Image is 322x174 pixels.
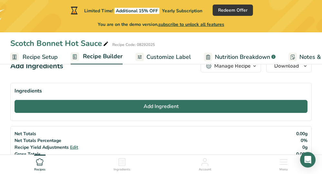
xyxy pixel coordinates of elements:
a: Recipe Builder [71,49,123,65]
button: Download [266,60,312,72]
span: Download [274,62,299,70]
button: Manage Recipe [201,60,261,72]
span: subscribe to unlock all features [158,21,224,27]
div: Add Ingredients [10,61,63,71]
div: Manage Recipe [214,62,251,70]
span: You are on the demo version, [98,21,224,28]
a: Account [199,155,211,172]
span: Net Totals [15,131,36,137]
span: Redeem Offer [218,7,247,14]
div: Recipe Code: 08292025 [112,42,155,48]
span: Customize Label [146,53,191,61]
span: Account [199,167,211,172]
span: Gross Totals [15,151,41,157]
span: 0.00g [296,151,307,157]
a: Ingredients [114,155,130,172]
span: Yearly Subscription [162,8,202,14]
a: Customize Label [136,50,191,64]
span: Recipe Setup [23,53,58,61]
span: Additional 15% OFF [115,8,159,14]
div: Scotch Bonnet Hot Sauce [10,38,110,49]
button: Redeem Offer [213,5,253,16]
span: Edit [70,144,78,150]
span: Nutrition Breakdown [215,53,270,61]
span: Add Ingredient [144,103,179,110]
a: Recipe Setup [10,50,58,64]
div: Ingredients [15,87,307,95]
span: 0g [302,144,307,150]
a: Recipes [34,155,45,172]
span: Net Totals Percentage [15,137,61,144]
button: Add Ingredient [15,100,307,113]
span: Ingredients [114,167,130,172]
span: 0.00g [296,131,307,137]
span: Recipe Builder [83,52,123,61]
span: Menu [279,167,288,172]
div: Open Intercom Messenger [300,152,316,168]
span: Recipes [34,167,45,172]
span: Recipe Yield Adjustments [15,144,69,150]
div: Limited Time! [69,6,202,14]
a: Nutrition Breakdown [204,50,276,64]
span: 0% [301,137,307,144]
